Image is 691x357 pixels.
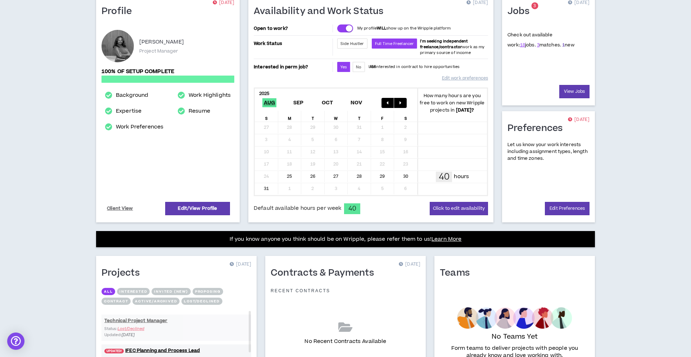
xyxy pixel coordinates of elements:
p: No Teams Yet [492,332,538,342]
p: [DATE] [399,261,420,268]
a: 3 [537,42,539,48]
a: Edit Preferences [545,202,590,215]
div: S [394,111,417,122]
h1: Jobs [507,6,535,17]
p: Open to work? [254,26,331,31]
a: Client View [106,202,134,215]
p: [PERSON_NAME] [139,38,184,46]
div: Kamille W. [101,30,134,62]
button: All [101,288,115,295]
span: work as my primary source of income [420,39,484,55]
span: Sep [292,98,305,107]
span: Aug [262,98,277,107]
b: 2025 [259,90,270,97]
button: Invited (new) [152,288,190,295]
button: Click to edit availability [430,202,488,215]
a: Learn More [432,235,461,243]
sup: 3 [531,3,538,9]
a: Edit work preferences [442,72,488,85]
button: Interested [117,288,150,295]
div: S [255,111,278,122]
p: No Recent Contracts Available [304,338,386,345]
p: How many hours are you free to work on new Wripple projects in [417,92,487,114]
b: [DATE] ? [456,107,474,113]
p: [DATE] [568,116,590,123]
div: W [325,111,348,122]
a: Resume [189,107,210,116]
h1: Teams [440,267,475,279]
button: Contract [101,298,131,305]
span: 3 [533,3,536,9]
h1: Contracts & Payments [271,267,379,279]
p: Project Manager [139,48,178,54]
a: 1 [562,42,565,48]
a: Expertise [116,107,141,116]
a: 18 [520,42,525,48]
a: Work Highlights [189,91,231,100]
span: new [562,42,574,48]
span: No [356,64,361,70]
span: Nov [349,98,364,107]
div: F [371,111,394,122]
a: View Jobs [559,85,590,98]
span: matches. [537,42,561,48]
h1: Preferences [507,123,568,134]
p: My profile show up on the Wripple platform [357,26,451,31]
span: Yes [340,64,347,70]
b: I'm seeking independent freelance/contractor [420,39,468,50]
a: Work Preferences [116,123,163,131]
p: Interested in perm job? [254,62,331,72]
span: UPDATED! [104,349,124,353]
p: Recent Contracts [271,288,330,294]
span: Oct [320,98,335,107]
button: Proposing [193,288,223,295]
p: I interested in contract to hire opportunities [369,64,460,70]
div: T [301,111,325,122]
p: Work Status [254,39,331,49]
p: Let us know your work interests including assignment types, length and time zones. [507,141,590,162]
span: Side Hustler [340,41,364,46]
p: hours [454,173,469,181]
span: Default available hours per week [254,204,341,212]
p: If you know anyone you think should be on Wripple, please refer them to us! [230,235,462,244]
h1: Availability and Work Status [254,6,389,17]
strong: AM [370,64,375,69]
div: Open Intercom Messenger [7,333,24,350]
span: jobs. [520,42,536,48]
img: empty [457,307,572,329]
a: Background [116,91,148,100]
strong: WILL [377,26,386,31]
button: Lost/Declined [181,298,222,305]
p: [DATE] [230,261,251,268]
h1: Profile [101,6,137,17]
a: UPDATED!IFEC Planning and Process Lead [101,347,251,354]
div: M [278,111,302,122]
p: Check out available work: [507,32,574,48]
h1: Projects [101,267,145,279]
a: Edit/View Profile [165,202,230,215]
div: T [348,111,371,122]
p: 100% of setup complete [101,68,234,76]
button: Active/Archived [132,298,180,305]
